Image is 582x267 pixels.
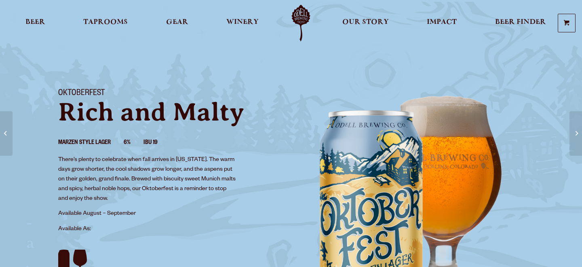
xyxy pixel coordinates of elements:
p: Available As: [58,225,281,234]
span: Gear [166,19,188,25]
h1: Oktoberfest [58,89,281,99]
span: Impact [427,19,457,25]
a: Our Story [337,5,394,41]
li: 6% [124,138,143,148]
a: Gear [161,5,194,41]
p: Rich and Malty [58,99,281,125]
span: Beer Finder [495,19,546,25]
li: Marzen Style Lager [58,138,124,148]
span: Beer [25,19,45,25]
span: Taprooms [83,19,128,25]
a: Odell Home [286,5,316,41]
a: Beer [20,5,51,41]
span: Our Story [342,19,389,25]
li: IBU 19 [143,138,171,148]
a: Impact [422,5,462,41]
a: Winery [221,5,264,41]
p: Available August – September [58,209,237,219]
a: Beer Finder [490,5,551,41]
span: Winery [226,19,259,25]
a: Taprooms [78,5,133,41]
p: There’s plenty to celebrate when fall arrives in [US_STATE]. The warm days grow shorter, the cool... [58,155,237,204]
